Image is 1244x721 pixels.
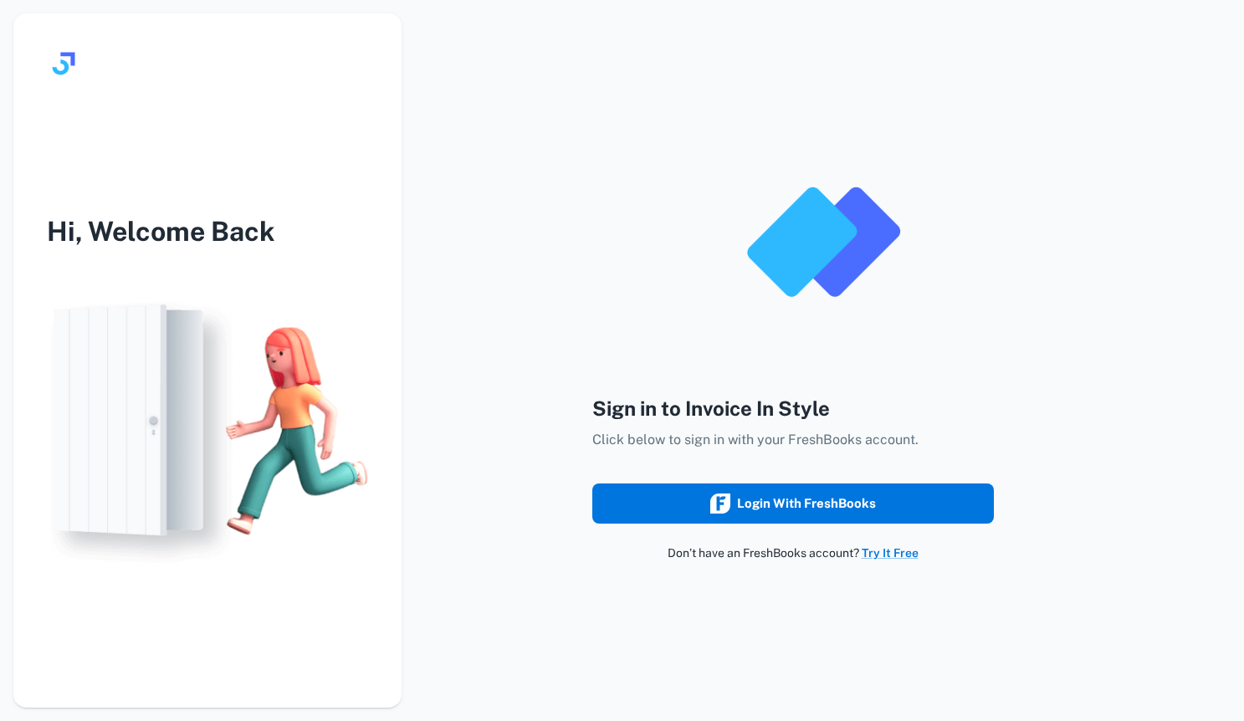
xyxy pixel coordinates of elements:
img: logo.svg [47,47,80,80]
img: login [13,285,402,576]
img: logo_invoice_in_style_app.png [740,159,907,326]
div: Login with FreshBooks [710,493,876,514]
h4: Sign in to Invoice In Style [592,393,994,423]
h3: Hi, Welcome Back [13,212,402,252]
p: Click below to sign in with your FreshBooks account. [592,430,994,450]
p: Don’t have an FreshBooks account? [592,544,994,562]
a: Try It Free [862,546,919,560]
button: Login with FreshBooks [592,483,994,524]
